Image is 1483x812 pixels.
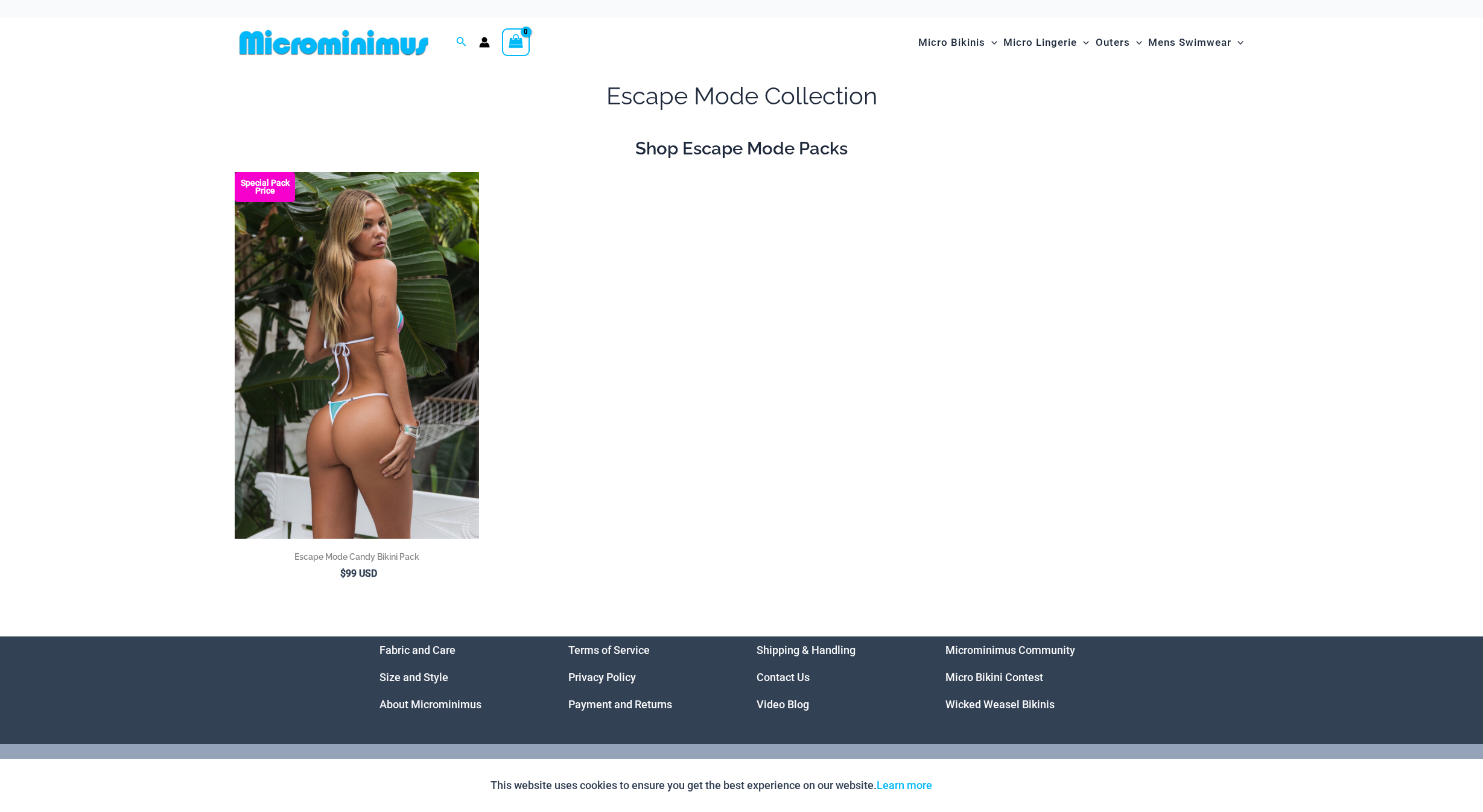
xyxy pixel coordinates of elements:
h1: Escape Mode Collection [235,79,1248,113]
button: Accept [941,771,992,800]
span: Mens Swimwear [1148,27,1231,58]
span: Menu Toggle [1130,27,1142,58]
a: Search icon link [456,35,467,50]
a: Account icon link [479,37,490,48]
b: Special Pack Price [235,179,295,195]
aside: Footer Widget 4 [945,636,1104,718]
aside: Footer Widget 1 [379,636,538,718]
span: Micro Bikinis [918,27,985,58]
h2: Escape Mode Candy Bikini Pack [235,551,479,563]
a: Micro LingerieMenu ToggleMenu Toggle [1000,24,1092,61]
a: About Microminimus [379,698,481,711]
a: Payment and Returns [568,698,672,711]
span: $ [340,568,346,579]
a: Size and Style [379,671,448,684]
span: Menu Toggle [1231,27,1243,58]
aside: Footer Widget 3 [757,636,915,718]
a: Wicked Weasel Bikinis [945,698,1055,711]
a: Escape Mode Candy 3151 Top 4151 Bottom 02 Escape Mode Candy 3151 Top 4151 Bottom 04Escape Mode Ca... [235,172,479,539]
nav: Site Navigation [913,22,1248,63]
img: MM SHOP LOGO FLAT [235,29,433,56]
a: Escape Mode Candy Bikini Pack [235,551,479,567]
a: Privacy Policy [568,671,636,684]
a: Shipping & Handling [757,644,856,656]
bdi: 99 USD [340,568,377,579]
nav: Menu [379,636,538,718]
p: This website uses cookies to ensure you get the best experience on our website. [491,776,932,795]
a: Video Blog [757,698,809,711]
a: Microminimus Community [945,644,1075,656]
a: Mens SwimwearMenu ToggleMenu Toggle [1145,24,1246,61]
a: Micro BikinisMenu ToggleMenu Toggle [915,24,1000,61]
span: Micro Lingerie [1003,27,1077,58]
span: Outers [1096,27,1130,58]
a: Contact Us [757,671,810,684]
span: Menu Toggle [985,27,997,58]
h2: Shop Escape Mode Packs [235,137,1248,160]
a: Terms of Service [568,644,650,656]
nav: Menu [945,636,1104,718]
nav: Menu [757,636,915,718]
a: View Shopping Cart, empty [502,28,530,56]
img: Escape Mode Candy 3151 Top 4151 Bottom 04 [235,172,479,539]
nav: Menu [568,636,727,718]
a: Micro Bikini Contest [945,671,1043,684]
span: Menu Toggle [1077,27,1089,58]
a: Learn more [877,779,932,791]
a: OutersMenu ToggleMenu Toggle [1093,24,1145,61]
a: Fabric and Care [379,644,456,656]
aside: Footer Widget 2 [568,636,727,718]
